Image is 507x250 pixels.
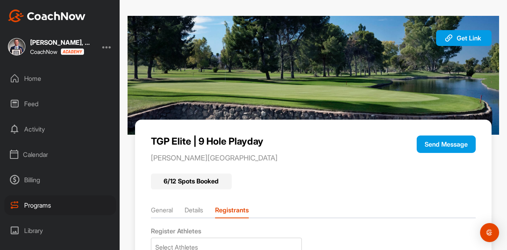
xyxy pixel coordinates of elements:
div: CoachNow [30,48,84,55]
img: svg+xml;base64,PHN2ZyB3aWR0aD0iMjAiIGhlaWdodD0iMjAiIHZpZXdCb3g9IjAgMCAyMCAyMCIgZmlsbD0ibm9uZSIgeG... [444,33,454,43]
img: CoachNow [8,10,86,22]
span: Register Athletes [151,227,201,235]
li: Details [185,205,203,218]
div: [PERSON_NAME], PGA [30,39,93,46]
div: Library [4,221,116,240]
div: Feed [4,94,116,114]
div: Open Intercom Messenger [480,223,499,242]
div: Billing [4,170,116,190]
div: Home [4,69,116,88]
img: img.jpg [128,16,499,135]
li: General [151,205,173,218]
div: Programs [4,195,116,215]
span: Get Link [457,34,481,42]
button: Send Message [417,135,476,153]
li: Registrants [215,205,249,218]
p: TGP Elite | 9 Hole Playday [151,135,411,147]
div: 6 / 12 Spots Booked [151,174,232,189]
p: [PERSON_NAME][GEOGRAPHIC_DATA] [151,154,411,162]
img: square_b8d82031cc37b4ba160fba614de00b99.jpg [8,38,25,55]
div: Calendar [4,145,116,164]
div: Activity [4,119,116,139]
img: CoachNow acadmey [61,48,84,55]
